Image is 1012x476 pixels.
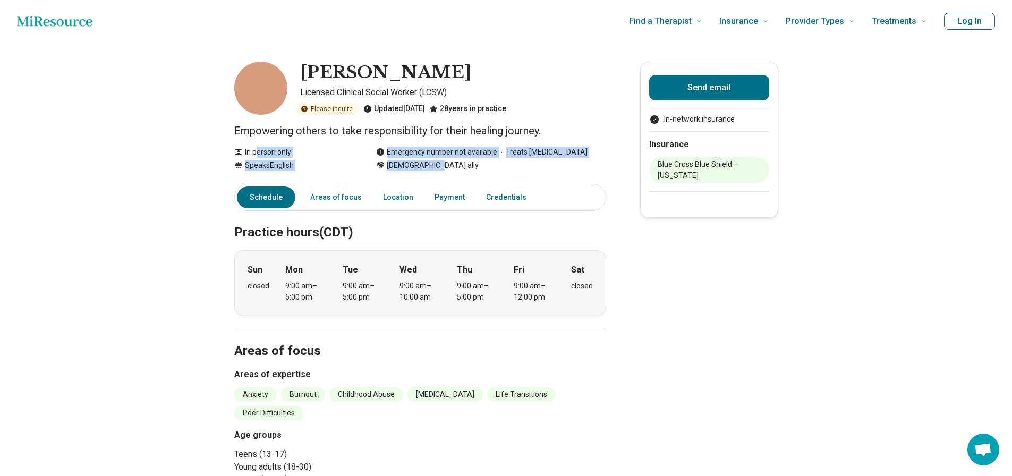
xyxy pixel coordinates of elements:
strong: Mon [285,263,303,276]
div: Open chat [967,433,999,465]
strong: Wed [399,263,417,276]
div: Emergency number not available [376,147,497,158]
h2: Insurance [649,138,769,151]
div: 9:00 am – 5:00 pm [343,280,384,303]
strong: Fri [514,263,524,276]
ul: Payment options [649,114,769,125]
h1: [PERSON_NAME] [300,62,471,84]
button: Send email [649,75,769,100]
span: Treats [MEDICAL_DATA] [497,147,588,158]
a: Home page [17,11,92,32]
p: Licensed Clinical Social Worker (LCSW) [300,86,606,99]
a: Credentials [480,186,539,208]
li: Childhood Abuse [329,387,403,402]
div: 9:00 am – 5:00 pm [285,280,326,303]
a: Location [377,186,420,208]
strong: Sat [571,263,584,276]
a: Schedule [237,186,295,208]
span: Insurance [719,14,758,29]
li: Peer Difficulties [234,406,303,420]
li: Burnout [281,387,325,402]
span: Treatments [872,14,916,29]
div: Please inquire [296,103,359,115]
div: closed [248,280,269,292]
span: [DEMOGRAPHIC_DATA] ally [387,160,479,171]
a: Payment [428,186,471,208]
div: Updated [DATE] [363,103,425,115]
h3: Age groups [234,429,416,441]
button: Log In [944,13,995,30]
h3: Areas of expertise [234,368,606,381]
span: Provider Types [786,14,844,29]
img: Tina Bugg, Licensed Clinical Social Worker (LCSW) [234,62,287,115]
div: closed [571,280,593,292]
li: Life Transitions [487,387,556,402]
div: Speaks English [234,160,355,171]
li: Teens (13-17) [234,448,416,461]
div: 9:00 am – 12:00 pm [514,280,555,303]
a: Areas of focus [304,186,368,208]
li: Young adults (18-30) [234,461,416,473]
div: 9:00 am – 5:00 pm [457,280,498,303]
li: Anxiety [234,387,277,402]
h2: Areas of focus [234,317,606,360]
div: When does the program meet? [234,250,606,316]
div: 9:00 am – 10:00 am [399,280,440,303]
p: Empowering others to take responsibility for their healing journey. [234,123,606,138]
li: Blue Cross Blue Shield – [US_STATE] [649,157,769,183]
li: In-network insurance [649,114,769,125]
div: In person only [234,147,355,158]
li: [MEDICAL_DATA] [407,387,483,402]
strong: Tue [343,263,358,276]
strong: Sun [248,263,262,276]
h2: Practice hours (CDT) [234,198,606,242]
div: 28 years in practice [429,103,506,115]
span: Find a Therapist [629,14,692,29]
strong: Thu [457,263,472,276]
